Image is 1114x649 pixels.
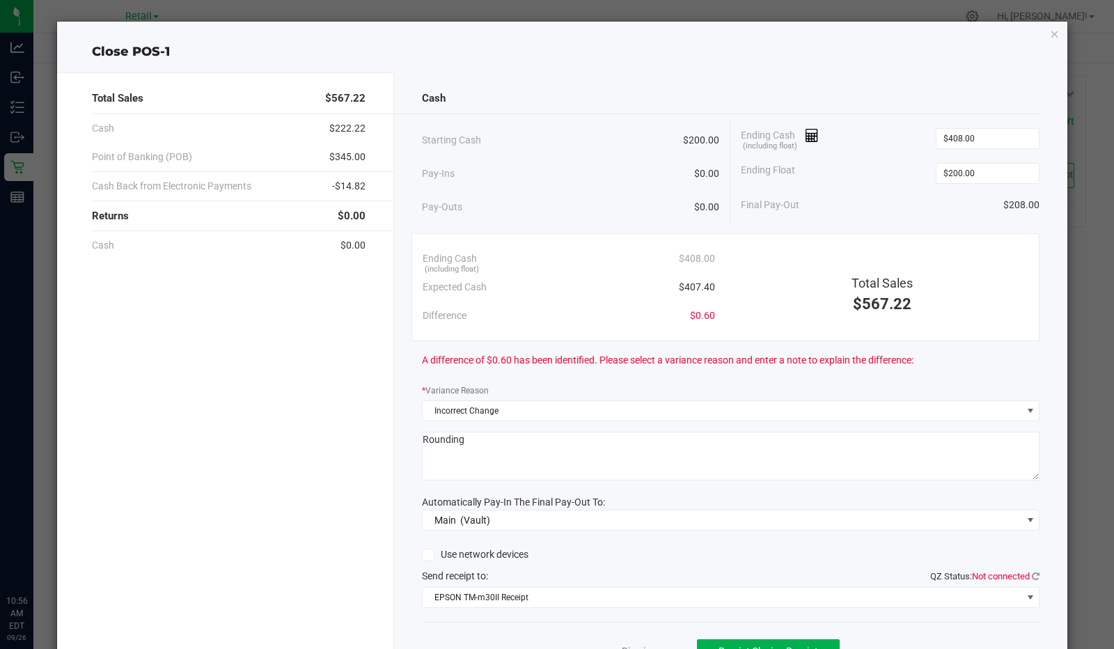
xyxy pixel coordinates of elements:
[423,308,466,323] span: Difference
[57,42,1068,61] div: Close POS-1
[853,295,911,313] span: $567.22
[741,128,819,149] span: Ending Cash
[14,538,56,579] iframe: Resource center
[741,163,795,184] span: Ending Float
[92,201,366,231] div: Returns
[683,133,719,148] span: $200.00
[743,141,797,153] span: (including float)
[679,251,715,266] span: $408.00
[92,238,114,253] span: Cash
[694,200,719,214] span: $0.00
[329,121,366,136] span: $222.22
[422,200,462,214] span: Pay-Outs
[930,571,1040,581] span: QZ Status:
[422,570,488,581] span: Send receipt to:
[434,515,456,526] span: Main
[423,251,477,266] span: Ending Cash
[92,179,251,194] span: Cash Back from Electronic Payments
[423,401,1022,421] span: Incorrect Change
[422,133,481,148] span: Starting Cash
[460,515,490,526] span: (Vault)
[972,571,1030,581] span: Not connected
[694,166,719,181] span: $0.00
[92,121,114,136] span: Cash
[423,280,487,295] span: Expected Cash
[422,91,446,107] span: Cash
[325,91,366,107] span: $567.22
[1003,198,1040,212] span: $208.00
[340,238,366,253] span: $0.00
[852,276,913,290] span: Total Sales
[422,547,528,562] label: Use network devices
[422,384,489,397] label: Variance Reason
[679,280,715,295] span: $407.40
[329,150,366,164] span: $345.00
[422,353,913,368] span: A difference of $0.60 has been identified. Please select a variance reason and enter a note to ex...
[425,264,479,276] span: (including float)
[423,588,1022,607] span: EPSON TM-m30II Receipt
[338,208,366,224] span: $0.00
[422,496,605,508] span: Automatically Pay-In The Final Pay-Out To:
[92,150,192,164] span: Point of Banking (POB)
[332,179,366,194] span: -$14.82
[741,198,799,212] span: Final Pay-Out
[422,166,455,181] span: Pay-Ins
[92,91,143,107] span: Total Sales
[690,308,715,323] span: $0.60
